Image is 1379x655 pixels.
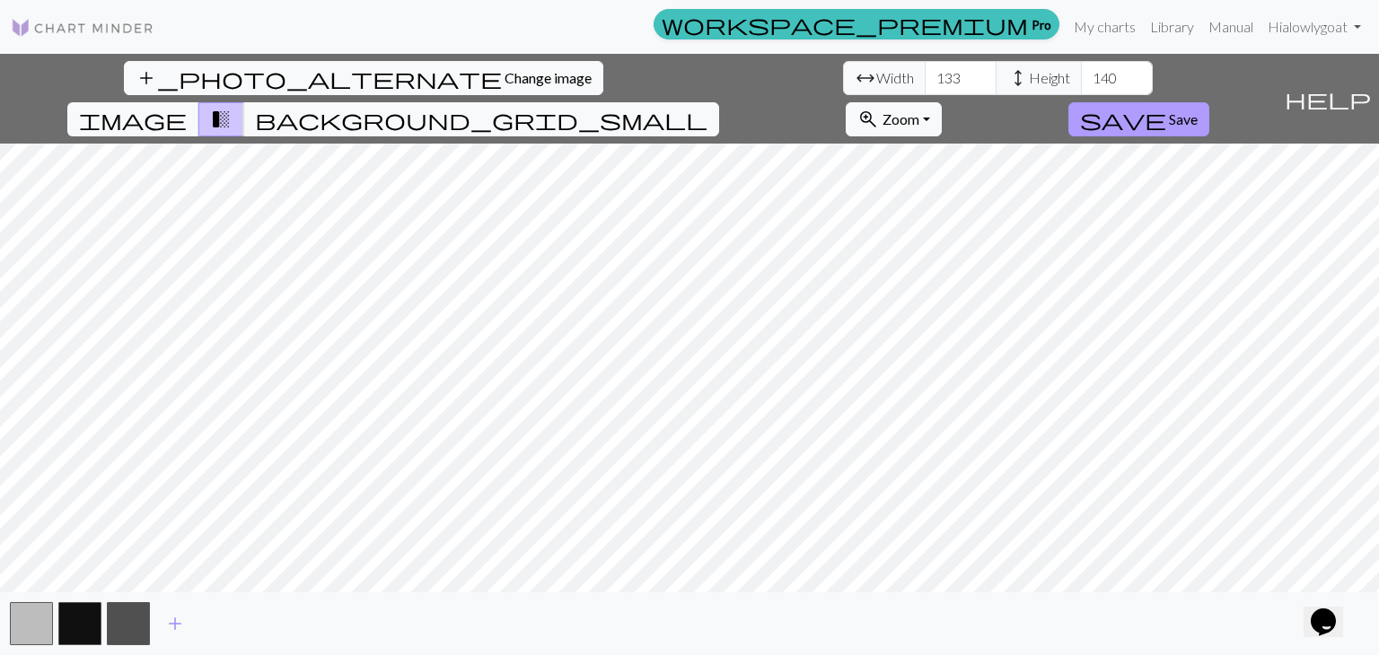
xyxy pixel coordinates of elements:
[136,65,502,91] span: add_photo_alternate
[210,107,232,132] span: transition_fade
[1169,110,1198,127] span: Save
[164,611,186,636] span: add
[1007,65,1029,91] span: height
[662,12,1028,37] span: workspace_premium
[1143,9,1201,45] a: Library
[79,107,187,132] span: image
[1304,583,1361,637] iframe: chat widget
[255,107,707,132] span: background_grid_small
[883,110,919,127] span: Zoom
[1029,67,1070,89] span: Height
[153,607,198,641] button: Add color
[1068,102,1209,136] button: Save
[1080,107,1166,132] span: save
[857,107,879,132] span: zoom_in
[1260,9,1368,45] a: Hialowlygoat
[1067,9,1143,45] a: My charts
[1201,9,1260,45] a: Manual
[11,17,154,39] img: Logo
[876,67,914,89] span: Width
[846,102,942,136] button: Zoom
[855,65,876,91] span: arrow_range
[1285,86,1371,111] span: help
[1277,54,1379,144] button: Help
[654,9,1059,39] a: Pro
[505,69,592,86] span: Change image
[124,61,603,95] button: Change image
